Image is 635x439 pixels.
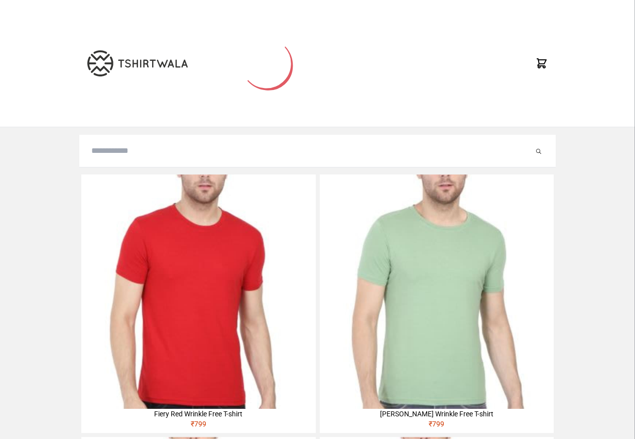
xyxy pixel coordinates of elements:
img: TW-LOGO-400-104.png [87,50,188,76]
img: 4M6A2225-320x320.jpg [81,174,315,409]
button: Submit your search query. [534,145,544,157]
div: ₹ 799 [320,419,554,433]
div: Fiery Red Wrinkle Free T-shirt [81,409,315,419]
a: [PERSON_NAME] Wrinkle Free T-shirt₹799 [320,174,554,433]
div: ₹ 799 [81,419,315,433]
div: [PERSON_NAME] Wrinkle Free T-shirt [320,409,554,419]
a: Fiery Red Wrinkle Free T-shirt₹799 [81,174,315,433]
img: 4M6A2211-320x320.jpg [320,174,554,409]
